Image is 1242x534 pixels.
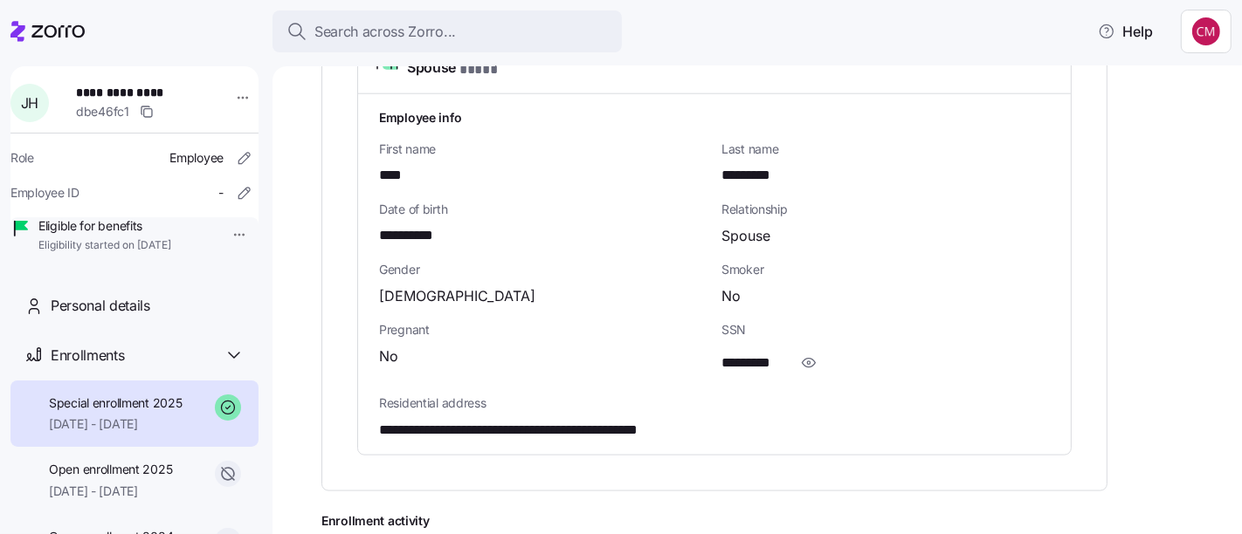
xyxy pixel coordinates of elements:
[51,295,150,317] span: Personal details
[218,184,224,202] span: -
[38,217,171,235] span: Eligible for benefits
[379,285,535,307] span: [DEMOGRAPHIC_DATA]
[273,10,622,52] button: Search across Zorro...
[379,346,398,367] span: No
[721,201,1050,218] span: Relationship
[49,461,172,478] span: Open enrollment 2025
[10,184,79,202] span: Employee ID
[10,149,34,167] span: Role
[169,149,224,167] span: Employee
[379,108,1050,127] h1: Employee info
[379,261,707,278] span: Gender
[721,261,1050,278] span: Smoker
[379,140,707,158] span: First name
[38,238,171,253] span: Eligibility started on [DATE]
[379,201,707,218] span: Date of birth
[1084,14,1167,49] button: Help
[49,483,172,500] span: [DATE] - [DATE]
[51,345,124,366] span: Enrollments
[21,96,38,110] span: J H
[49,415,183,433] span: [DATE] - [DATE]
[76,103,129,120] span: dbe46fc1
[721,321,1050,339] span: SSN
[321,512,1107,530] span: Enrollment activity
[314,21,456,43] span: Search across Zorro...
[358,94,1071,455] div: Spouse
[379,321,707,339] span: Pregnant
[49,394,183,412] span: Special enrollment 2025
[1098,21,1153,42] span: Help
[721,140,1050,158] span: Last name
[721,285,741,307] span: No
[379,394,1050,412] span: Residential address
[721,225,770,247] span: Spouse
[1192,17,1220,45] img: c76f7742dad050c3772ef460a101715e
